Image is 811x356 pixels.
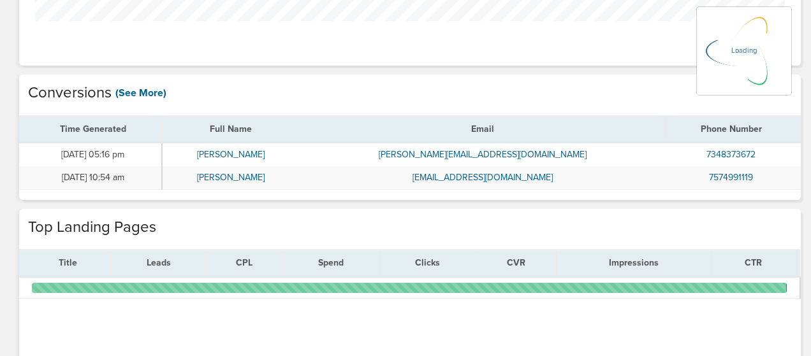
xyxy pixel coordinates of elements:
td: [PERSON_NAME] [162,143,299,166]
p: Loading [731,43,757,59]
h4: Conversions [28,84,112,103]
span: Spend [318,257,344,268]
span: Full Name [210,124,252,134]
span: Phone Number [701,124,762,134]
h4: Top Landing Pages [28,218,156,237]
td: [PERSON_NAME][EMAIL_ADDRESS][DOMAIN_NAME] [300,143,666,166]
span: Title [59,257,77,268]
span: CPL [236,257,252,268]
span: CTR [745,257,762,268]
td: 7574991119 [666,166,801,189]
a: (See More) [115,86,166,100]
td: 7348373672 [666,143,801,166]
span: Clicks [415,257,440,268]
td: [PERSON_NAME] [162,166,299,189]
span: Impressions [609,257,659,268]
span: CVR [507,257,525,268]
span: Time Generated [60,124,126,134]
td: [DATE] 05:16 pm [19,143,162,166]
td: [DATE] 10:54 am [19,166,162,189]
span: Email [471,124,494,134]
span: Leads [147,257,171,268]
td: [EMAIL_ADDRESS][DOMAIN_NAME] [300,166,666,189]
